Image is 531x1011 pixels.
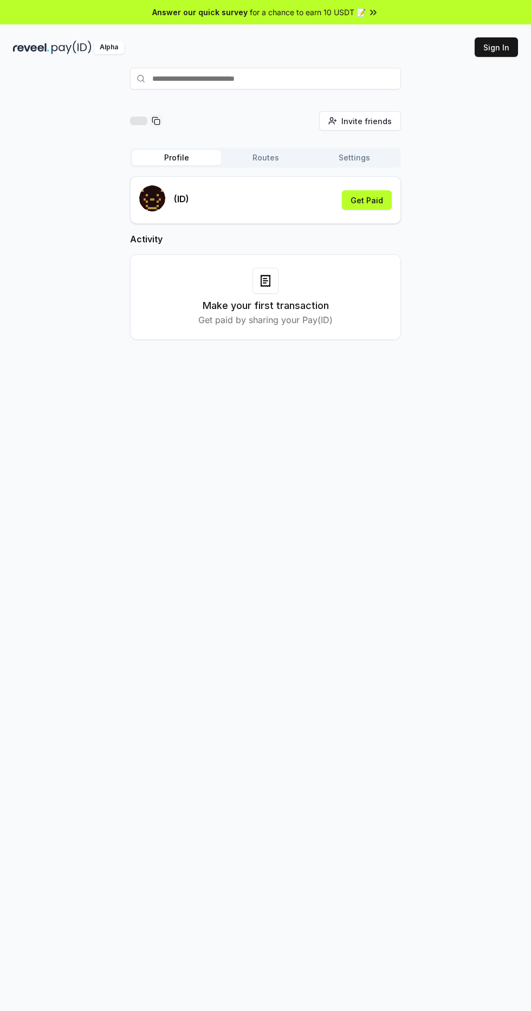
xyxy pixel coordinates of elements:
[94,41,124,54] div: Alpha
[475,37,518,57] button: Sign In
[174,192,189,205] p: (ID)
[221,150,310,165] button: Routes
[198,313,333,326] p: Get paid by sharing your Pay(ID)
[203,298,329,313] h3: Make your first transaction
[250,7,366,18] span: for a chance to earn 10 USDT 📝
[342,190,392,210] button: Get Paid
[310,150,399,165] button: Settings
[152,7,248,18] span: Answer our quick survey
[341,115,392,127] span: Invite friends
[319,111,401,131] button: Invite friends
[132,150,221,165] button: Profile
[51,41,92,54] img: pay_id
[13,41,49,54] img: reveel_dark
[130,233,401,246] h2: Activity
